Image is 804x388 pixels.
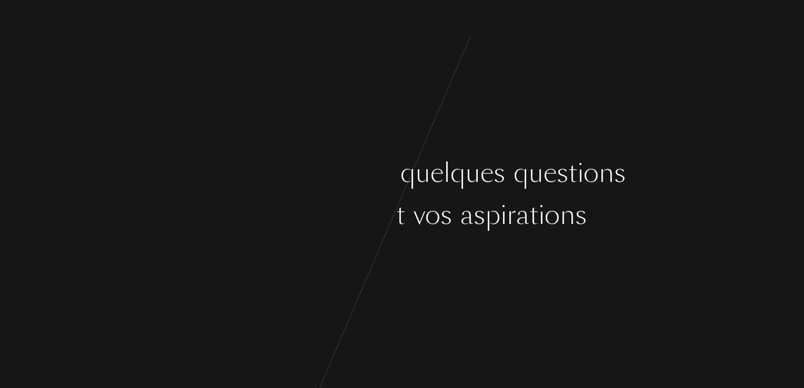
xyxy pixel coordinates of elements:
[514,154,529,193] div: q
[200,154,215,193] div: o
[263,154,276,193] div: e
[544,154,557,193] div: e
[444,154,450,193] div: l
[494,154,505,193] div: s
[529,196,538,235] div: t
[480,154,494,193] div: e
[215,154,239,193] div: m
[178,154,200,193] div: C
[425,196,440,235] div: o
[339,196,354,235] div: û
[218,196,229,235] div: s
[516,196,529,235] div: a
[474,196,485,235] div: s
[276,154,291,193] div: n
[507,196,516,235] div: r
[538,196,545,235] div: i
[529,154,544,193] div: u
[577,154,584,193] div: i
[324,196,339,235] div: o
[400,154,416,193] div: q
[614,154,626,193] div: s
[291,154,304,193] div: ç
[500,196,507,235] div: i
[363,196,375,235] div: s
[584,154,599,193] div: o
[369,154,383,193] div: a
[383,196,396,235] div: e
[450,154,466,193] div: q
[274,196,289,235] div: o
[460,196,474,235] div: a
[319,154,334,193] div: n
[485,196,500,235] div: p
[334,154,346,193] div: s
[430,154,444,193] div: e
[304,154,319,193] div: o
[560,196,575,235] div: n
[396,196,405,235] div: t
[239,154,263,193] div: m
[289,196,300,235] div: s
[416,154,430,193] div: u
[414,196,425,235] div: v
[599,154,614,193] div: n
[309,196,324,235] div: g
[545,196,560,235] div: o
[466,154,480,193] div: u
[229,196,244,235] div: u
[354,154,369,193] div: p
[557,154,568,193] div: s
[354,196,363,235] div: t
[244,196,254,235] div: r
[383,154,392,193] div: r
[575,196,587,235] div: s
[262,196,274,235] div: v
[440,196,452,235] div: s
[568,154,577,193] div: t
